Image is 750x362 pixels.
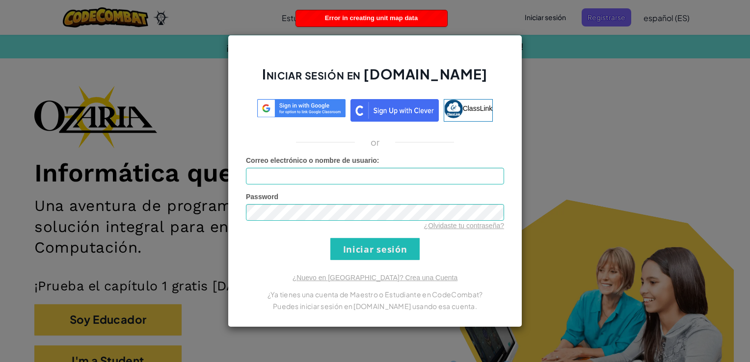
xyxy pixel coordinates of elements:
[246,65,504,93] h2: Iniciar sesión en [DOMAIN_NAME]
[246,156,377,164] span: Correo electrónico o nombre de usuario
[246,288,504,300] p: ¿Ya tienes una cuenta de Maestro o Estudiante en CodeCombat?
[246,300,504,312] p: Puedes iniciar sesión en [DOMAIN_NAME] usando esa cuenta.
[350,99,439,122] img: clever_sso_button@2x.png
[257,99,346,117] img: log-in-google-sso.svg
[330,238,420,260] input: Iniciar sesión
[444,100,463,118] img: classlink-logo-small.png
[246,155,379,165] label: :
[325,14,418,22] span: Error in creating unit map data
[463,104,493,112] span: ClassLink
[424,222,504,230] a: ¿Olvidaste tu contraseña?
[246,193,278,201] span: Password
[293,274,457,282] a: ¿Nuevo en [GEOGRAPHIC_DATA]? Crea una Cuenta
[371,136,380,148] p: or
